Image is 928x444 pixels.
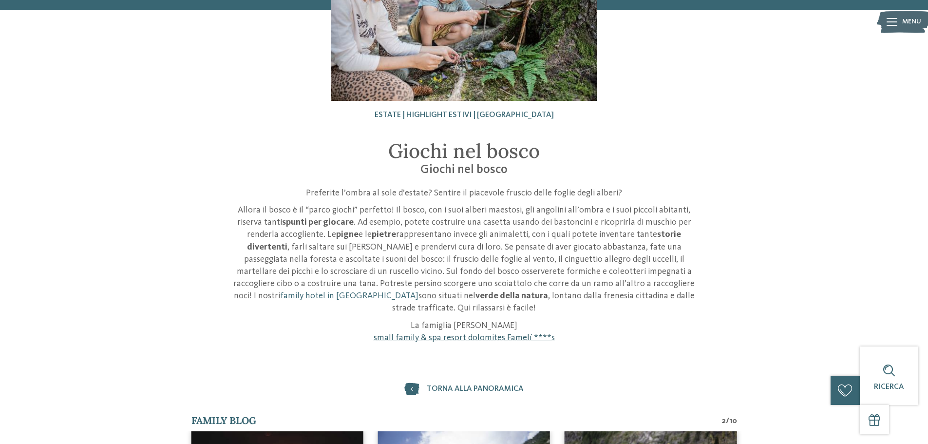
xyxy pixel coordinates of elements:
[233,204,696,315] p: Allora il bosco è il “parco giochi” perfetto! Il bosco, con i suoi alberi maestosi, gli angolini ...
[726,416,729,426] span: /
[372,230,396,239] strong: pietre
[729,416,737,426] span: 10
[475,291,548,300] strong: verde della natura
[427,385,524,394] span: torna alla panoramica
[420,164,508,176] span: Giochi nel bosco
[336,230,359,239] strong: pigne
[375,111,554,119] span: Estate | Highlight estivi | [GEOGRAPHIC_DATA]
[404,383,524,395] a: torna alla panoramica
[282,218,354,227] strong: spunti per giocare
[374,333,555,342] a: small family & spa resort dolomites Famelí ****s
[191,414,256,426] span: Family Blog
[233,187,696,199] p: Preferite l’ombra al sole d’estate? Sentire il piacevole fruscio delle foglie degli alberi?
[721,416,726,426] span: 2
[388,138,540,163] span: Giochi nel bosco
[874,383,904,391] span: Ricerca
[280,291,418,300] a: family hotel in [GEOGRAPHIC_DATA]
[247,230,682,251] strong: storie divertenti
[233,320,696,344] p: La famiglia [PERSON_NAME]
